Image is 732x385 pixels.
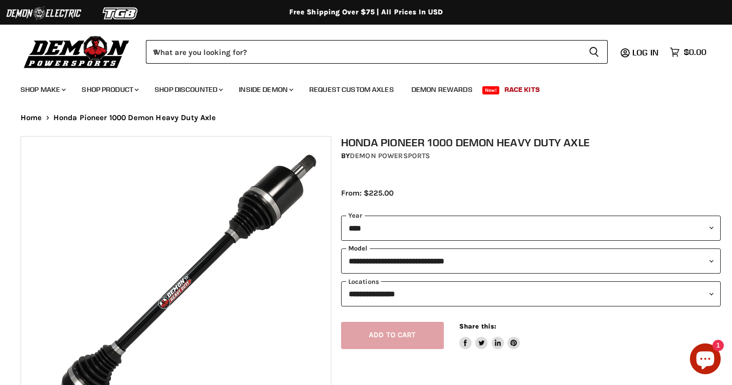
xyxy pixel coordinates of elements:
[21,113,42,122] a: Home
[482,86,500,94] span: New!
[13,75,704,100] ul: Main menu
[146,40,608,64] form: Product
[580,40,608,64] button: Search
[231,79,299,100] a: Inside Demon
[82,4,159,23] img: TGB Logo 2
[341,150,721,162] div: by
[687,343,724,377] inbox-online-store-chat: Shopify online store chat
[302,79,402,100] a: Request Custom Axles
[341,136,721,149] h1: Honda Pioneer 1000 Demon Heavy Duty Axle
[341,248,721,274] select: modal-name
[459,322,496,330] span: Share this:
[628,48,665,57] a: Log in
[13,79,72,100] a: Shop Make
[632,47,659,57] span: Log in
[341,216,721,241] select: year
[53,113,216,122] span: Honda Pioneer 1000 Demon Heavy Duty Axle
[341,281,721,306] select: keys
[350,151,430,160] a: Demon Powersports
[21,33,133,70] img: Demon Powersports
[147,79,229,100] a: Shop Discounted
[684,47,706,57] span: $0.00
[665,45,711,60] a: $0.00
[497,79,548,100] a: Race Kits
[74,79,145,100] a: Shop Product
[459,322,520,349] aside: Share this:
[5,4,82,23] img: Demon Electric Logo 2
[341,188,393,198] span: From: $225.00
[146,40,580,64] input: When autocomplete results are available use up and down arrows to review and enter to select
[404,79,480,100] a: Demon Rewards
